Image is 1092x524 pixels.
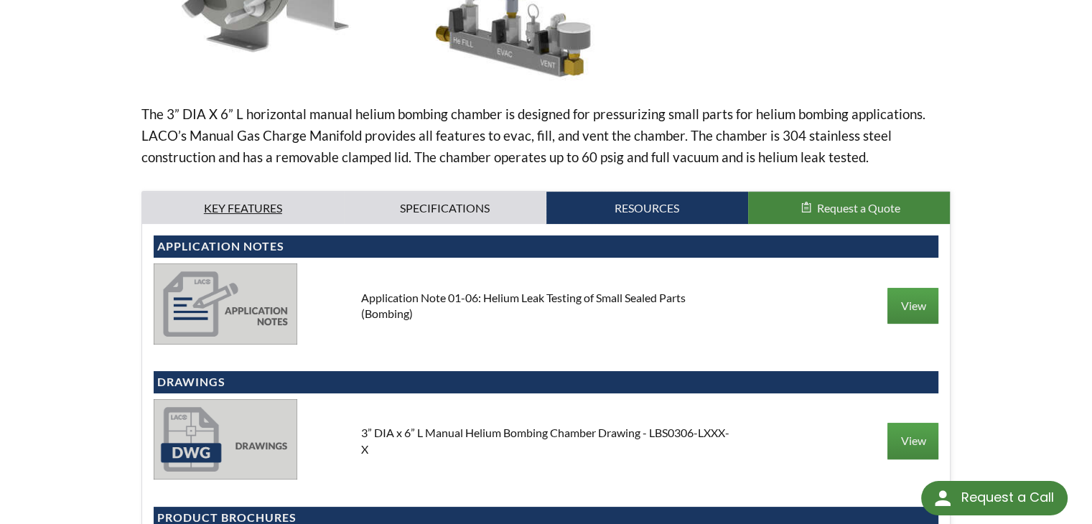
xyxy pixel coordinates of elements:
[748,192,950,225] button: Request a Quote
[931,487,954,510] img: round button
[157,239,935,254] h4: Application Notes
[350,290,742,322] div: Application Note 01-06: Helium Leak Testing of Small Sealed Parts (Bombing)
[887,288,938,324] a: View
[154,399,297,479] img: drawings-dbc82c2fa099a12033583e1b2f5f2fc87839638bef2df456352de0ba3a5177af.jpg
[141,103,951,168] p: The 3” DIA X 6” L horizontal manual helium bombing chamber is designed for pressurizing small par...
[350,425,742,457] div: 3” DIA x 6” L Manual Helium Bombing Chamber Drawing - LBS0306-LXXX-X
[961,481,1053,514] div: Request a Call
[344,192,546,225] a: Specifications
[887,423,938,459] a: View
[546,192,748,225] a: Resources
[154,263,297,344] img: application_notes-bfb0ca2ddc37ee8af0a701952c1737d2a1698857695019d33d0f867ca2d829ce.jpg
[817,201,900,215] span: Request a Quote
[921,481,1068,515] div: Request a Call
[142,192,344,225] a: Key Features
[157,375,935,390] h4: Drawings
